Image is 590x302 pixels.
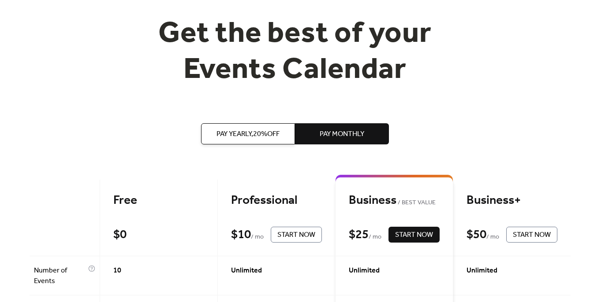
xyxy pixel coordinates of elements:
span: / mo [251,232,264,243]
div: $ 50 [467,227,486,243]
span: Unlimited [467,265,497,276]
button: Start Now [506,227,557,243]
div: $ 0 [113,227,127,243]
span: Pay Monthly [320,129,364,140]
span: Start Now [277,230,315,240]
span: Start Now [395,230,433,240]
button: Pay Monthly [295,123,389,144]
button: Start Now [271,227,322,243]
div: Business+ [467,193,557,208]
div: Free [113,193,204,208]
span: Unlimited [349,265,380,276]
span: Start Now [513,230,551,240]
button: Pay Yearly,20%off [201,123,295,144]
span: / mo [369,232,381,243]
span: Pay Yearly, 20% off [217,129,280,140]
button: Start Now [388,227,440,243]
div: $ 10 [231,227,251,243]
div: $ 25 [349,227,369,243]
span: 10 [113,265,121,276]
span: / mo [486,232,499,243]
span: BEST VALUE [396,198,436,208]
span: Unlimited [231,265,262,276]
span: Number of Events [34,265,86,287]
div: Professional [231,193,322,208]
h1: Get the best of your Events Calendar [126,16,464,88]
div: Business [349,193,440,208]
